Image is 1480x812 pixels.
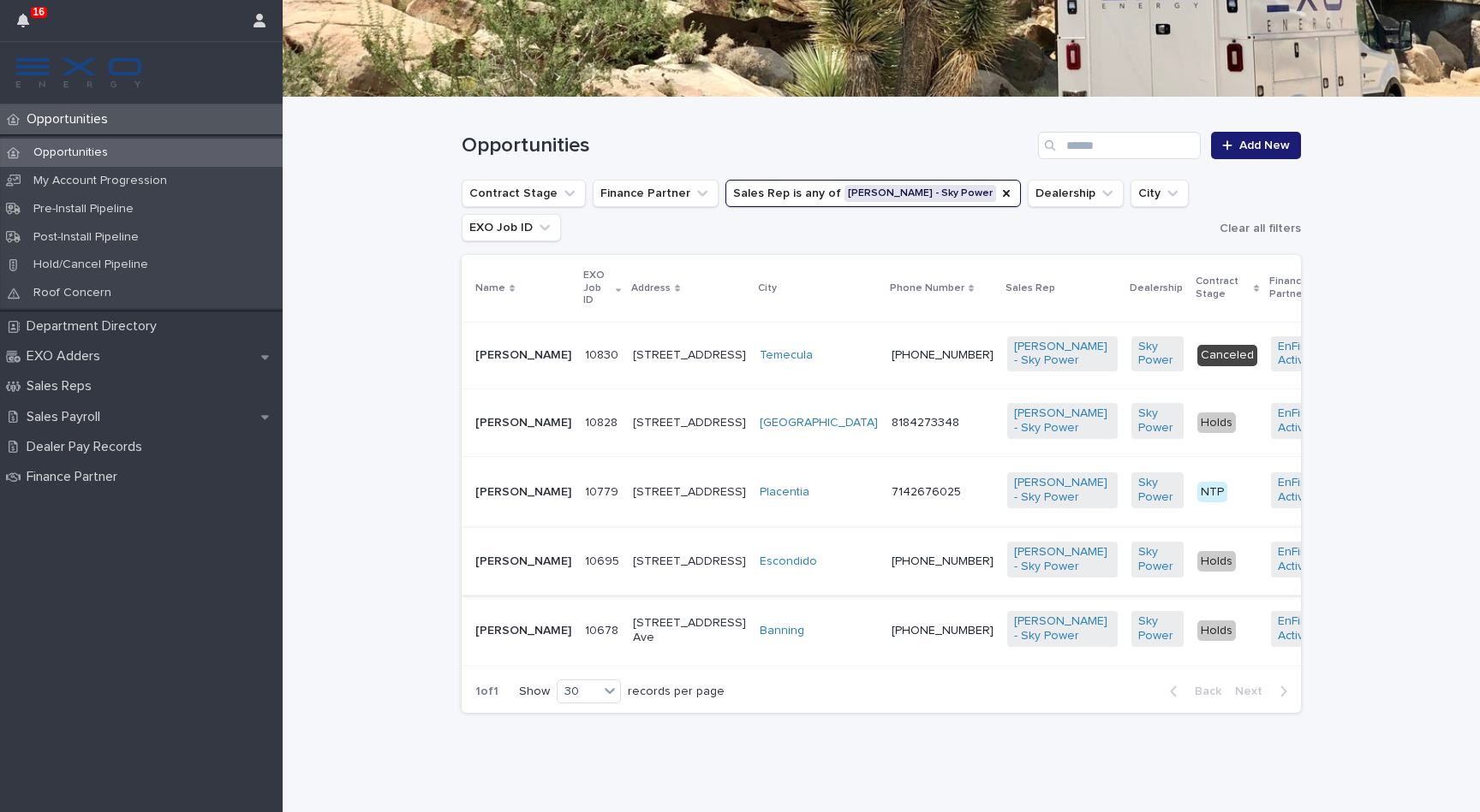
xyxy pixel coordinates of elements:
[20,202,147,216] p: Pre-Install Pipeline
[462,528,1464,596] tr: [PERSON_NAME]1069510695 [STREET_ADDRESS]Escondido [PHONE_NUMBER][PERSON_NAME] - Sky Power Sky Pow...
[558,683,599,701] div: 30
[1014,545,1111,574] a: [PERSON_NAME] - Sky Power
[633,616,746,645] p: [STREET_ADDRESS] Ave
[1006,279,1055,298] p: Sales Rep
[20,111,122,127] p: Opportunities
[1220,222,1301,234] span: Clear all filters
[475,485,571,500] p: [PERSON_NAME]
[20,469,131,485] p: Finance Partner
[519,685,550,699] p: Show
[1269,272,1323,304] p: Finance Partner
[633,554,746,569] p: [STREET_ADDRESS]
[20,286,125,300] p: Roof Concern
[475,554,571,569] p: [PERSON_NAME]
[1278,614,1315,643] a: EnFin - Active
[1197,551,1236,572] div: Holds
[633,348,746,363] p: [STREET_ADDRESS]
[1014,476,1111,505] a: [PERSON_NAME] - Sky Power
[20,174,181,188] p: My Account Progression
[760,554,817,569] a: Escondido
[585,412,621,430] p: 10828
[475,279,505,298] p: Name
[892,417,959,429] a: 8184273348
[1130,279,1183,298] p: Dealership
[890,279,964,298] p: Phone Number
[585,345,622,363] p: 10830
[475,348,571,363] p: [PERSON_NAME]
[1197,412,1236,434] div: Holds
[20,378,105,394] p: Sales Reps
[17,10,39,41] div: 16
[1211,132,1301,159] a: Add New
[20,348,114,365] p: EXO Adders
[593,180,719,207] button: Finance Partner
[1213,216,1301,241] button: Clear all filters
[1228,684,1301,699] button: Next
[33,6,45,18] p: 16
[1138,545,1177,574] a: Sky Power
[758,279,777,298] p: City
[20,230,152,245] p: Post-Install Pipeline
[1278,406,1315,436] a: EnFin - Active
[1038,132,1201,159] input: Search
[462,214,561,241] button: EXO Job ID
[475,624,571,638] p: [PERSON_NAME]
[462,456,1464,527] tr: [PERSON_NAME]1077910779 [STREET_ADDRESS]Placentia 7142676025[PERSON_NAME] - Sky Power Sky Power N...
[631,279,671,298] p: Address
[462,389,1464,457] tr: [PERSON_NAME]1082810828 [STREET_ADDRESS][GEOGRAPHIC_DATA] 8184273348[PERSON_NAME] - Sky Power Sky...
[462,133,1031,158] h1: Opportunities
[1235,685,1273,697] span: Next
[20,145,122,160] p: Opportunities
[462,671,512,713] p: 1 of 1
[760,624,804,638] a: Banning
[20,409,114,425] p: Sales Payroll
[1138,476,1177,505] a: Sky Power
[1028,180,1124,207] button: Dealership
[1138,340,1177,369] a: Sky Power
[462,595,1464,666] tr: [PERSON_NAME]1067810678 [STREET_ADDRESS] AveBanning [PHONE_NUMBER][PERSON_NAME] - Sky Power Sky P...
[1239,139,1290,151] span: Add New
[1278,545,1315,574] a: EnFin - Active
[462,180,586,207] button: Contract Stage
[1278,476,1315,505] a: EnFin - Active
[1197,620,1236,642] div: Holds
[1138,406,1177,436] a: Sky Power
[628,685,725,699] p: records per page
[1196,272,1250,304] p: Contract Stage
[1014,340,1111,369] a: [PERSON_NAME] - Sky Power
[760,416,878,430] a: [GEOGRAPHIC_DATA]
[14,56,144,90] img: FKS5r6ZBThi8E5hshIGi
[892,625,994,637] a: [PHONE_NUMBER]
[1278,340,1315,369] a: EnFin - Active
[725,180,1021,207] button: Sales Rep
[1138,614,1177,643] a: Sky Power
[1197,482,1227,503] div: NTP
[585,482,622,500] p: 10779
[633,485,746,500] p: [STREET_ADDRESS]
[633,416,746,430] p: [STREET_ADDRESS]
[475,416,571,430] p: [PERSON_NAME]
[462,322,1464,389] tr: [PERSON_NAME]1083010830 [STREET_ADDRESS]Temecula [PHONE_NUMBER][PERSON_NAME] - Sky Power Sky Powe...
[585,551,623,569] p: 10695
[892,555,994,567] a: [PHONE_NUMBER]
[892,349,994,361] a: [PHONE_NUMBER]
[20,439,156,455] p: Dealer Pay Records
[20,258,162,272] p: Hold/Cancel Pipeline
[585,620,622,638] p: 10678
[583,266,612,310] p: EXO Job ID
[1197,345,1257,366] div: Canceled
[1185,685,1221,697] span: Back
[1156,684,1228,699] button: Back
[1131,180,1189,207] button: City
[1014,614,1111,643] a: [PERSON_NAME] - Sky Power
[1014,406,1111,436] a: [PERSON_NAME] - Sky Power
[760,348,813,363] a: Temecula
[20,318,170,335] p: Department Directory
[760,485,809,500] a: Placentia
[892,486,961,498] a: 7142676025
